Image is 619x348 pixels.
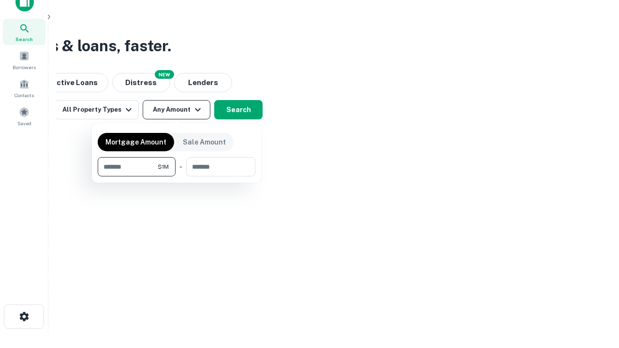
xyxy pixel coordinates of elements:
div: - [179,157,182,176]
p: Sale Amount [183,137,226,147]
span: $1M [158,162,169,171]
p: Mortgage Amount [105,137,166,147]
iframe: Chat Widget [571,271,619,317]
